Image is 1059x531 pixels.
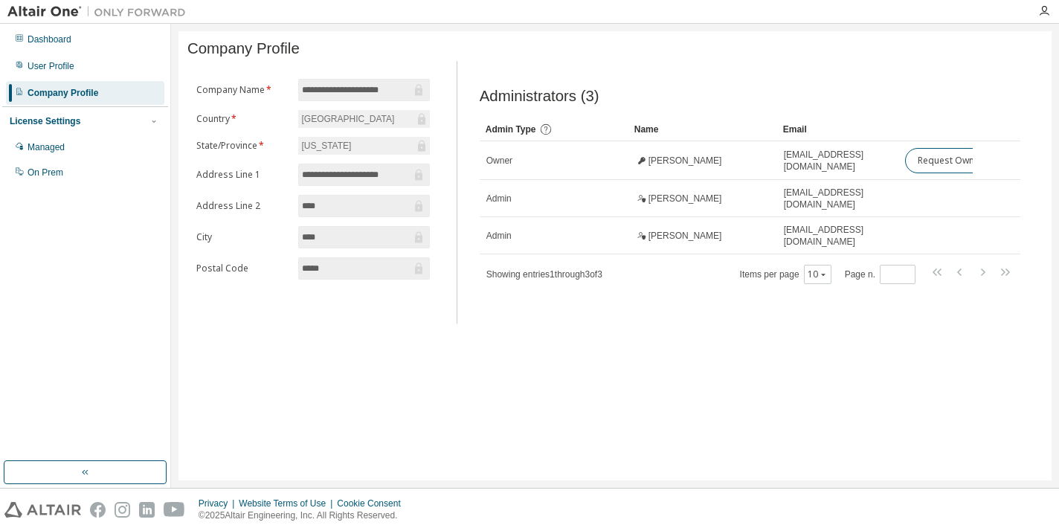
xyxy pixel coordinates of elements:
[784,187,892,210] span: [EMAIL_ADDRESS][DOMAIN_NAME]
[486,230,512,242] span: Admin
[480,88,599,105] span: Administrators (3)
[28,33,71,45] div: Dashboard
[486,193,512,205] span: Admin
[808,268,828,280] button: 10
[299,111,396,127] div: [GEOGRAPHIC_DATA]
[199,509,410,522] p: © 2025 Altair Engineering, Inc. All Rights Reserved.
[139,502,155,518] img: linkedin.svg
[196,84,289,96] label: Company Name
[196,140,289,152] label: State/Province
[28,60,74,72] div: User Profile
[784,149,892,173] span: [EMAIL_ADDRESS][DOMAIN_NAME]
[299,138,353,154] div: [US_STATE]
[905,148,1031,173] button: Request Owner Change
[187,40,300,57] span: Company Profile
[196,169,289,181] label: Address Line 1
[634,118,771,141] div: Name
[196,231,289,243] label: City
[28,167,63,178] div: On Prem
[196,200,289,212] label: Address Line 2
[4,502,81,518] img: altair_logo.svg
[783,118,892,141] div: Email
[486,124,536,135] span: Admin Type
[196,113,289,125] label: Country
[199,498,239,509] div: Privacy
[648,230,722,242] span: [PERSON_NAME]
[298,110,429,128] div: [GEOGRAPHIC_DATA]
[28,87,98,99] div: Company Profile
[740,265,831,284] span: Items per page
[164,502,185,518] img: youtube.svg
[10,115,80,127] div: License Settings
[486,155,512,167] span: Owner
[648,155,722,167] span: [PERSON_NAME]
[28,141,65,153] div: Managed
[239,498,337,509] div: Website Terms of Use
[115,502,130,518] img: instagram.svg
[337,498,409,509] div: Cookie Consent
[90,502,106,518] img: facebook.svg
[196,263,289,274] label: Postal Code
[784,224,892,248] span: [EMAIL_ADDRESS][DOMAIN_NAME]
[486,269,602,280] span: Showing entries 1 through 3 of 3
[648,193,722,205] span: [PERSON_NAME]
[298,137,429,155] div: [US_STATE]
[845,265,915,284] span: Page n.
[7,4,193,19] img: Altair One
